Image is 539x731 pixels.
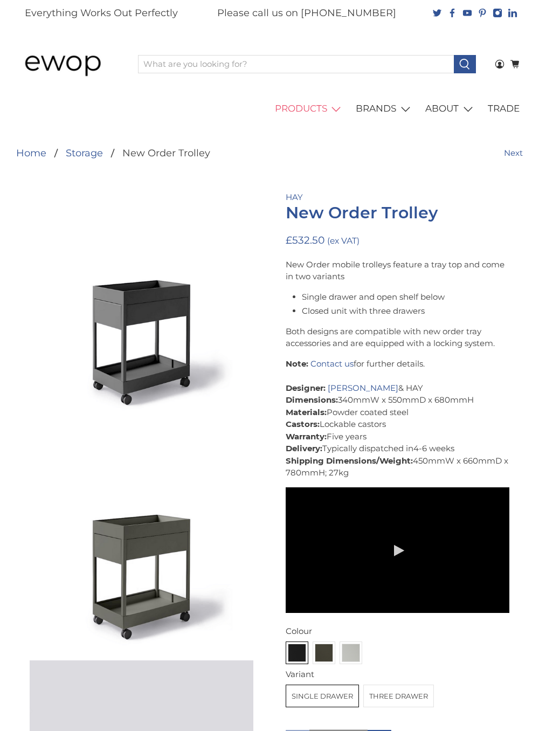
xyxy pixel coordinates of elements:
[30,191,253,415] img: New Order Trolley
[286,259,509,283] p: New Order mobile trolleys feature a tray top and come in two variants
[286,383,326,393] strong: Designer:
[268,94,350,124] a: PRODUCTS
[66,148,103,158] a: Storage
[350,94,419,124] a: BRANDS
[286,395,338,405] strong: Dimensions:
[30,426,253,650] img: New Order Trolley
[286,625,509,638] div: Colour
[286,358,509,479] p: & HAY 340mmW x 550mmD x 680mmH Powder coated steel Lockable castors Five years 4-6 weeks 450mmW x...
[286,419,320,429] strong: Castors:
[286,204,509,222] h1: New Order Trolley
[286,456,413,466] strong: Shipping Dimensions/Weight:
[310,358,354,369] a: Contact us
[217,6,396,20] p: Please call us on [PHONE_NUMBER]
[286,431,327,442] strong: Warranty:
[354,358,425,369] span: for further details.
[322,443,413,453] span: Typically dispatched in
[286,407,327,417] strong: Materials:
[286,326,509,350] p: Both designs are compatible with new order tray accessories and are equipped with a locking system.
[138,55,454,73] input: What are you looking for?
[13,94,526,124] nav: main navigation
[302,291,509,304] li: Single drawer and open shelf below
[103,148,210,158] li: New Order Trolley
[286,358,308,369] strong: Note:
[286,685,358,707] label: Single Drawer
[504,147,523,160] a: Next
[286,443,322,453] strong: Delivery:
[302,305,509,318] li: Closed unit with three drawers
[419,94,482,124] a: ABOUT
[16,148,46,158] a: Home
[286,192,303,202] a: HAY
[364,685,433,707] label: Three Drawer
[286,234,324,246] span: £532.50
[327,236,360,246] small: (ex VAT)
[482,94,526,124] a: TRADE
[286,668,509,681] div: Variant
[328,383,398,393] a: [PERSON_NAME]
[16,148,210,158] nav: breadcrumbs
[25,6,178,20] p: Everything Works Out Perfectly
